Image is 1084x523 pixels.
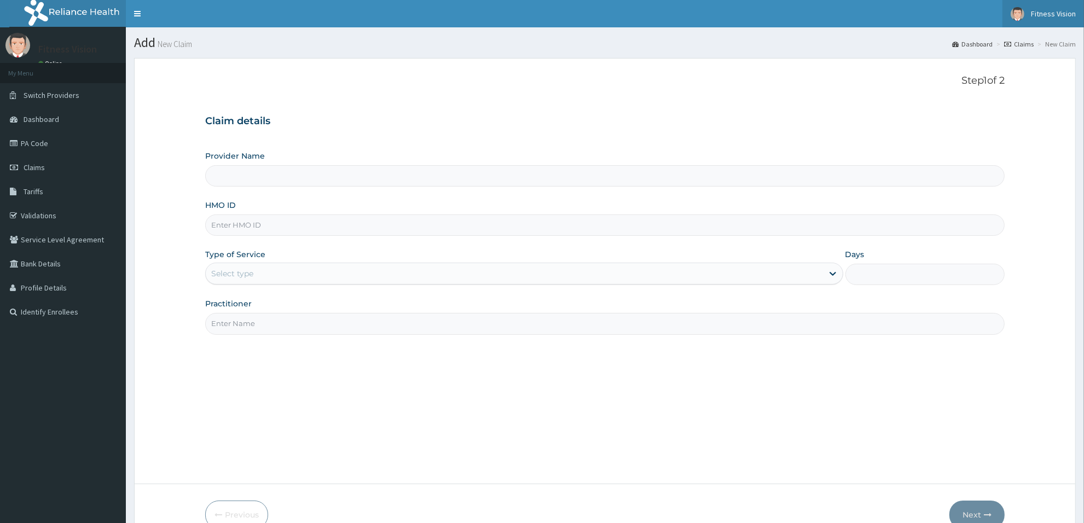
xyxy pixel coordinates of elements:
span: Fitness Vision [1031,9,1076,19]
img: User Image [5,33,30,57]
input: Enter HMO ID [205,214,1005,236]
a: Claims [1004,39,1034,49]
p: Fitness Vision [38,44,97,54]
label: Practitioner [205,298,252,309]
span: Switch Providers [24,90,79,100]
label: Provider Name [205,150,265,161]
label: Type of Service [205,249,265,260]
small: New Claim [155,40,192,48]
span: Claims [24,162,45,172]
h1: Add [134,36,1076,50]
div: Select type [211,268,253,279]
span: Dashboard [24,114,59,124]
p: Step 1 of 2 [205,75,1005,87]
label: Days [845,249,865,260]
li: New Claim [1035,39,1076,49]
label: HMO ID [205,200,236,211]
a: Dashboard [952,39,993,49]
h3: Claim details [205,115,1005,127]
span: Tariffs [24,187,43,196]
input: Enter Name [205,313,1005,334]
a: Online [38,60,65,67]
img: User Image [1011,7,1024,21]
